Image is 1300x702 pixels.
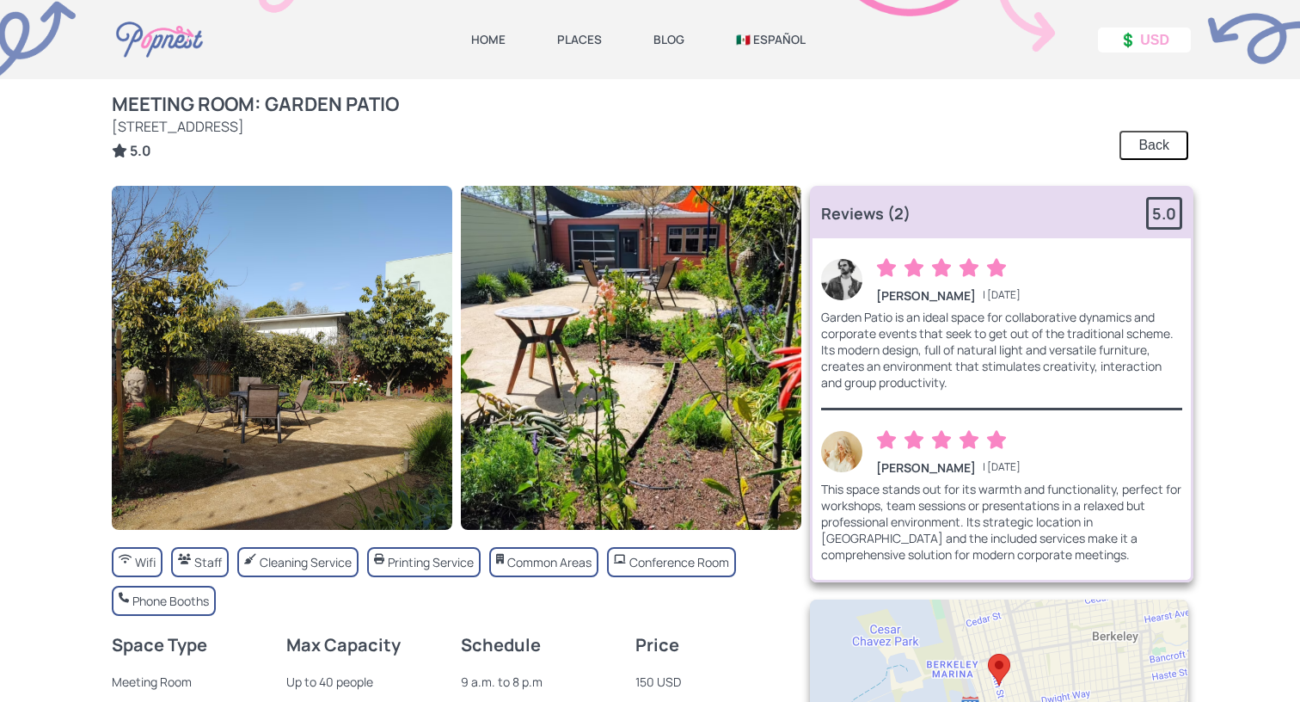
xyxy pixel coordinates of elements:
[461,186,801,530] img: Workstation West Berkeley
[876,428,1014,456] div: 5 of 5 rating
[635,633,679,656] strong: Price
[112,674,269,690] div: Meeting Room
[286,633,401,656] strong: Max Capacity
[876,428,897,456] span: 1 of 5 rating
[471,32,506,47] a: HOME
[736,32,806,47] a: 🇲🇽 ESPAÑOL
[986,256,1007,284] span: 5 of 5 rating
[959,256,979,284] span: 4 of 5 rating
[135,554,156,570] div: Wifi
[629,554,729,570] div: Conference Room
[931,428,952,456] span: 3 of 5 rating
[821,203,911,224] strong: Reviews (2)
[1119,131,1188,160] button: Back
[876,256,897,284] span: 1 of 5 rating
[130,141,151,160] strong: 5.0
[876,287,1021,304] div: | [DATE]
[260,554,352,570] div: Cleaning Service
[931,256,952,284] span: 3 of 5 rating
[986,428,1007,456] span: 5 of 5 rating
[821,259,862,300] img: Jackson Reed
[461,633,541,656] strong: Schedule
[904,428,924,456] span: 2 of 5 rating
[112,117,399,136] div: [STREET_ADDRESS]
[194,554,222,570] div: Staff
[112,186,452,530] img: Workstation West Berkeley
[132,593,209,609] div: Phone Booths
[876,287,976,304] strong: [PERSON_NAME]
[904,256,924,284] span: 2 of 5 rating
[1098,28,1191,52] button: 💲 USD
[876,459,1021,476] div: | [DATE]
[821,481,1182,563] div: This space stands out for its warmth and functionality, perfect for workshops, team sessions or p...
[876,459,976,476] strong: [PERSON_NAME]
[112,91,399,117] strong: Meeting Room: Garden Patio
[821,431,862,472] img: Avery Morgan
[461,674,618,690] div: 9 a.m. to 8 p.m
[388,554,474,570] div: Printing Service
[959,428,979,456] span: 4 of 5 rating
[112,633,207,656] strong: Space Type
[557,32,602,47] a: PLACES
[821,309,1182,391] div: Garden Patio is an ideal space for collaborative dynamics and corporate events that seek to get o...
[507,554,592,570] div: Common Areas
[286,674,444,690] div: Up to 40 people
[653,32,684,47] a: BLOG
[876,256,1014,284] div: 5 of 5 rating
[1152,203,1176,224] strong: 5.0
[635,674,793,690] div: 150 USD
